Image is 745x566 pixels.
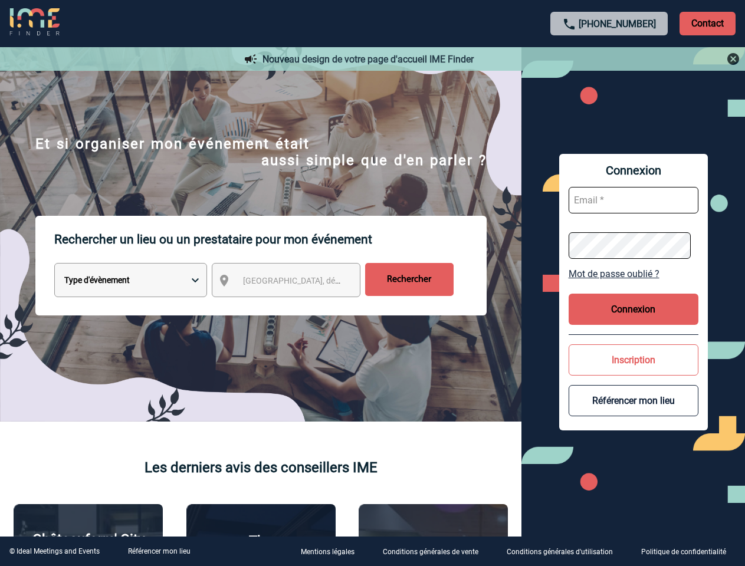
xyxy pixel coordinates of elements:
a: Conditions générales de vente [373,546,497,557]
p: Politique de confidentialité [641,548,726,557]
a: Référencer mon lieu [128,547,191,555]
p: Conditions générales de vente [383,548,478,557]
p: Conditions générales d'utilisation [507,548,613,557]
a: Mentions légales [291,546,373,557]
a: Politique de confidentialité [632,546,745,557]
a: Conditions générales d'utilisation [497,546,632,557]
div: © Ideal Meetings and Events [9,547,100,555]
p: Mentions légales [301,548,355,557]
p: Contact [680,12,736,35]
